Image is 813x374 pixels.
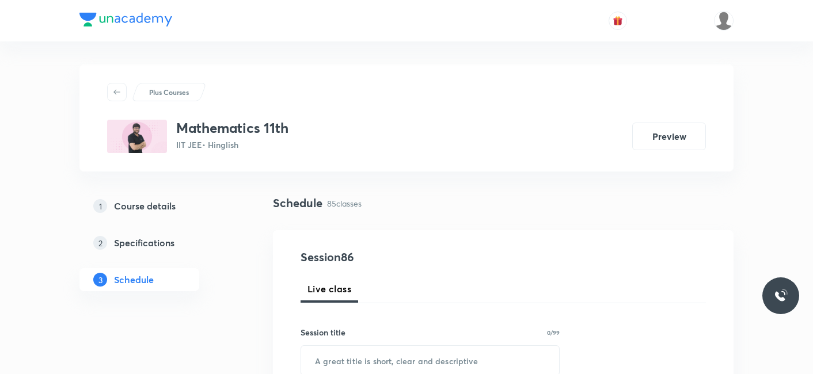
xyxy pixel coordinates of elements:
[93,273,107,287] p: 3
[301,249,511,266] h4: Session 86
[714,11,734,30] img: Mukesh Gupta
[114,236,174,250] h5: Specifications
[79,13,172,29] a: Company Logo
[176,120,288,136] h3: Mathematics 11th
[273,194,322,212] h4: Schedule
[149,87,189,97] p: Plus Courses
[632,123,706,150] button: Preview
[79,231,236,254] a: 2Specifications
[609,12,627,30] button: avatar
[79,194,236,217] a: 1Course details
[301,326,345,338] h6: Session title
[547,330,560,335] p: 0/99
[774,289,788,303] img: ttu
[107,120,167,153] img: CF0DA373-FB35-44B8-8289-E2E53BE2B9FC_plus.png
[79,13,172,26] img: Company Logo
[93,236,107,250] p: 2
[114,199,176,213] h5: Course details
[114,273,154,287] h5: Schedule
[613,16,623,26] img: avatar
[307,282,351,296] span: Live class
[327,197,362,209] p: 85 classes
[176,139,288,151] p: IIT JEE • Hinglish
[93,199,107,213] p: 1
